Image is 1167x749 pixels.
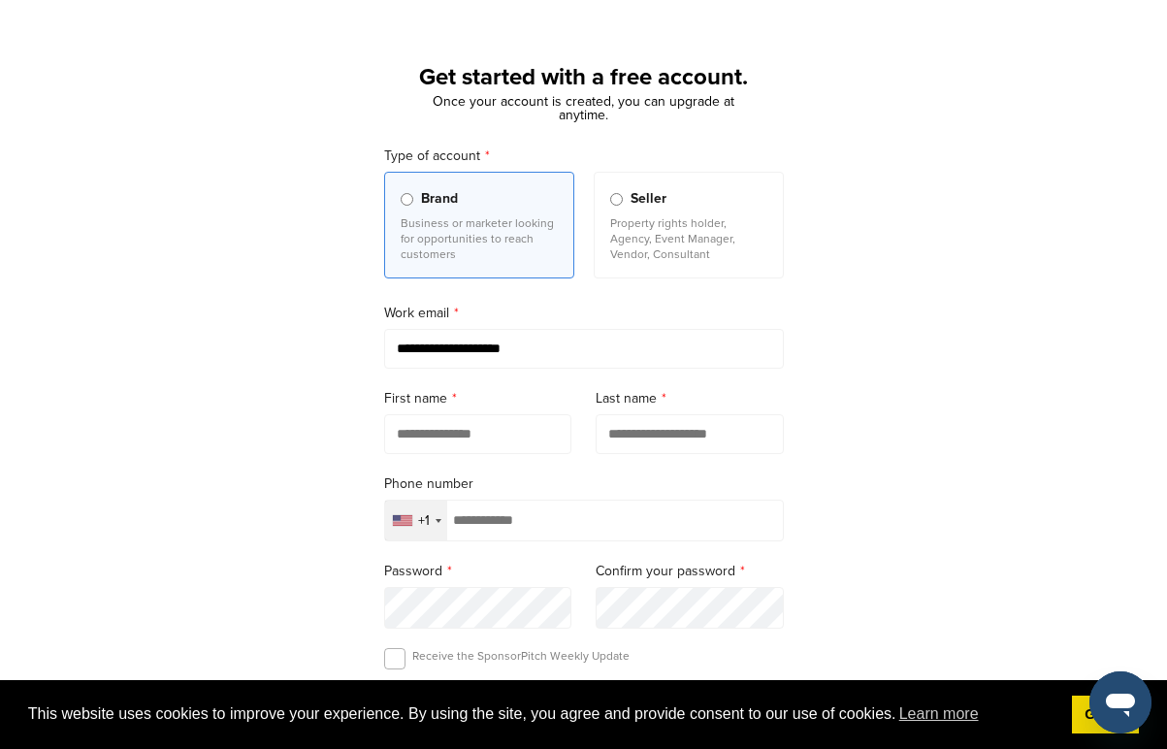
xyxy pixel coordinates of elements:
input: Seller Property rights holder, Agency, Event Manager, Vendor, Consultant [610,193,623,206]
div: +1 [418,514,430,528]
div: Selected country [385,501,447,540]
label: Confirm your password [596,561,784,582]
label: Work email [384,303,784,324]
span: Brand [421,188,458,210]
h1: Get started with a free account. [361,60,807,95]
label: Password [384,561,572,582]
label: Type of account [384,146,784,167]
a: learn more about cookies [896,700,982,729]
p: Business or marketer looking for opportunities to reach customers [401,215,558,262]
input: Brand Business or marketer looking for opportunities to reach customers [401,193,413,206]
span: Seller [631,188,666,210]
a: dismiss cookie message [1072,696,1139,734]
iframe: Button to launch messaging window [1089,671,1151,733]
p: Property rights holder, Agency, Event Manager, Vendor, Consultant [610,215,767,262]
span: Once your account is created, you can upgrade at anytime. [433,93,734,123]
label: Last name [596,388,784,409]
label: First name [384,388,572,409]
label: Phone number [384,473,784,495]
p: Receive the SponsorPitch Weekly Update [412,648,630,664]
span: This website uses cookies to improve your experience. By using the site, you agree and provide co... [28,700,1056,729]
